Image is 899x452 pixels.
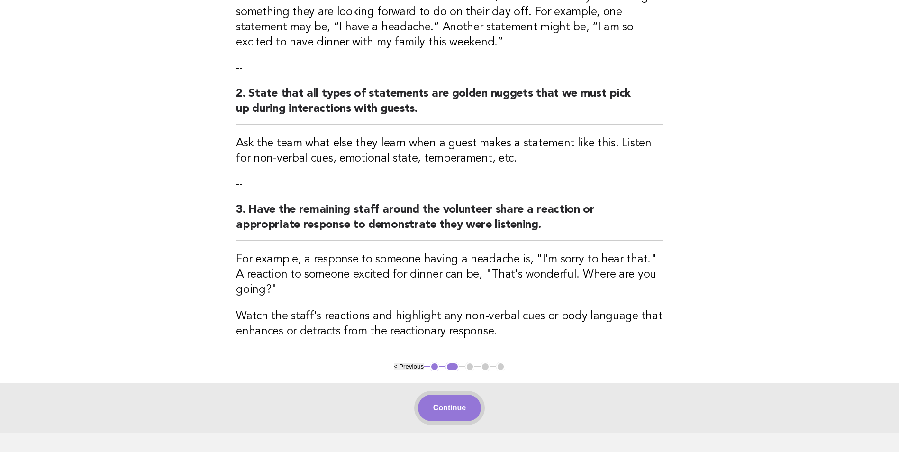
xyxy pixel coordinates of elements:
[418,395,481,421] button: Continue
[394,363,424,370] button: < Previous
[236,62,663,75] p: --
[236,86,663,125] h2: 2. State that all types of statements are golden nuggets that we must pick up during interactions...
[236,136,663,166] h3: Ask the team what else they learn when a guest makes a statement like this. Listen for non-verbal...
[430,362,439,371] button: 1
[236,202,663,241] h2: 3. Have the remaining staff around the volunteer share a reaction or appropriate response to demo...
[236,309,663,339] h3: Watch the staff's reactions and highlight any non-verbal cues or body language that enhances or d...
[236,252,663,298] h3: For example, a response to someone having a headache is, "I'm sorry to hear that." A reaction to ...
[236,178,663,191] p: --
[445,362,459,371] button: 2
